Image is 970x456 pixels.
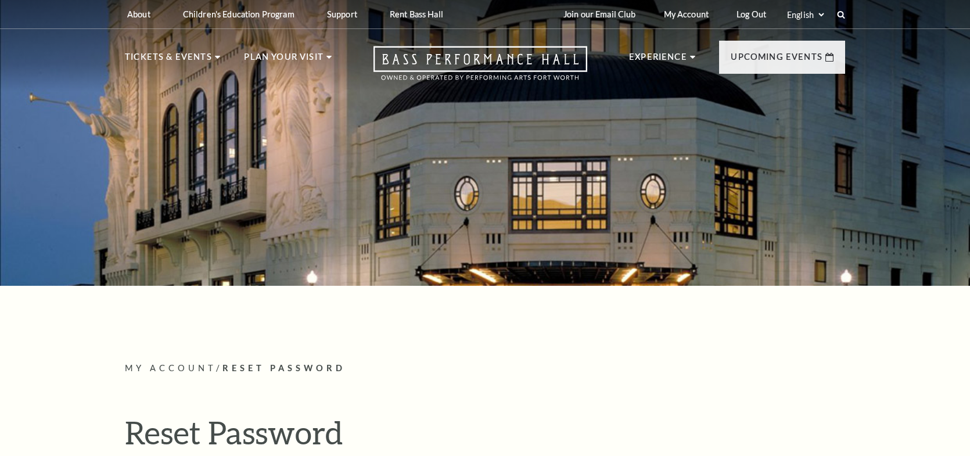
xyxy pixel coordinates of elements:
[244,50,324,71] p: Plan Your Visit
[390,9,443,19] p: Rent Bass Hall
[125,361,845,376] p: /
[629,50,687,71] p: Experience
[327,9,357,19] p: Support
[785,9,826,20] select: Select:
[127,9,150,19] p: About
[125,50,212,71] p: Tickets & Events
[125,363,216,373] span: My Account
[222,363,346,373] span: Reset Password
[183,9,294,19] p: Children's Education Program
[731,50,822,71] p: Upcoming Events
